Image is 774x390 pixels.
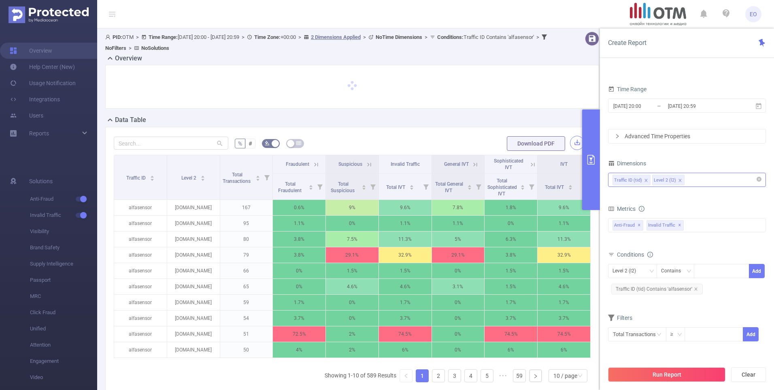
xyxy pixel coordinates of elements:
span: MRC [30,288,97,304]
a: 4 [465,370,477,382]
p: 9.6% [379,200,432,215]
span: IVT [560,161,568,167]
div: Sort [150,174,155,179]
u: 2 Dimensions Applied [311,34,361,40]
p: 1.1% [432,216,485,231]
p: alfasensor [114,342,167,358]
p: 95 [220,216,273,231]
img: Protected Media [9,6,89,23]
i: icon: caret-up [521,184,525,186]
li: Previous Page [400,369,413,382]
p: 3.7% [379,311,432,326]
i: icon: down [677,332,682,338]
p: 3.7% [538,311,590,326]
i: icon: caret-down [361,186,366,189]
p: 167 [220,200,273,215]
p: [DOMAIN_NAME] [167,342,220,358]
h2: Data Table [115,115,146,125]
span: > [422,34,430,40]
p: alfasensor [114,279,167,294]
p: 0% [326,311,378,326]
p: alfasensor [114,263,167,279]
p: [DOMAIN_NAME] [167,200,220,215]
p: [DOMAIN_NAME] [167,295,220,310]
p: alfasensor [114,326,167,342]
span: Brand Safety [30,240,97,256]
p: 0% [273,279,325,294]
p: 1.5% [326,263,378,279]
p: 4.6% [379,279,432,294]
div: Contains [661,264,687,278]
span: > [361,34,368,40]
span: Unified [30,321,97,337]
i: Filter menu [526,174,537,199]
i: icon: caret-up [256,174,260,177]
p: 29.1% [326,247,378,263]
p: 74.5% [485,326,537,342]
p: 1.5% [379,263,432,279]
p: 4.6% [326,279,378,294]
a: Reports [29,125,49,141]
span: Reports [29,130,49,137]
i: icon: caret-up [309,184,313,186]
i: icon: caret-down [468,186,472,189]
i: icon: caret-down [201,178,205,180]
p: 6.3% [485,231,537,247]
li: Level 2 (l2) [652,175,685,185]
span: Level 2 [181,175,198,181]
i: icon: info-circle [639,206,644,212]
p: 74.5% [538,326,590,342]
p: 7.8% [432,200,485,215]
p: 9% [326,200,378,215]
p: 11.3% [379,231,432,247]
span: > [126,45,134,51]
p: 32.9% [538,247,590,263]
p: 1.1% [538,216,590,231]
p: 1.7% [273,295,325,310]
p: 54 [220,311,273,326]
p: alfasensor [114,295,167,310]
a: Integrations [10,91,60,107]
span: Visibility [30,223,97,240]
i: Filter menu [367,174,378,199]
li: Showing 1-10 of 589 Results [325,369,396,382]
a: Usage Notification [10,75,76,91]
span: Dimensions [608,160,646,167]
li: 4 [464,369,477,382]
p: 3.8% [273,231,325,247]
a: 1 [416,370,428,382]
i: icon: caret-down [521,186,525,189]
span: > [239,34,247,40]
span: Supply Intelligence [30,256,97,272]
p: 66 [220,263,273,279]
a: Overview [10,43,52,59]
span: Anti-Fraud [612,220,643,231]
b: No Time Dimensions [376,34,422,40]
p: alfasensor [114,231,167,247]
p: 0% [432,295,485,310]
p: 1.5% [485,263,537,279]
p: alfasensor [114,311,167,326]
li: 5 [481,369,493,382]
b: No Solutions [141,45,169,51]
span: Total Transactions [223,172,252,184]
p: 0.6% [273,200,325,215]
div: Sort [255,174,260,179]
p: 79 [220,247,273,263]
p: 0% [326,295,378,310]
span: Suspicious [338,161,362,167]
a: 3 [449,370,461,382]
span: Filters [608,315,632,321]
b: Conditions : [437,34,464,40]
span: Fraudulent [286,161,309,167]
i: icon: down [687,269,691,274]
i: icon: down [649,269,654,274]
span: Click Fraud [30,304,97,321]
div: ≥ [670,328,679,341]
span: ✕ [638,221,641,230]
span: # [249,140,252,147]
i: icon: table [296,141,301,146]
span: Engagement [30,353,97,369]
a: Users [10,107,43,124]
i: icon: right [533,374,538,379]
